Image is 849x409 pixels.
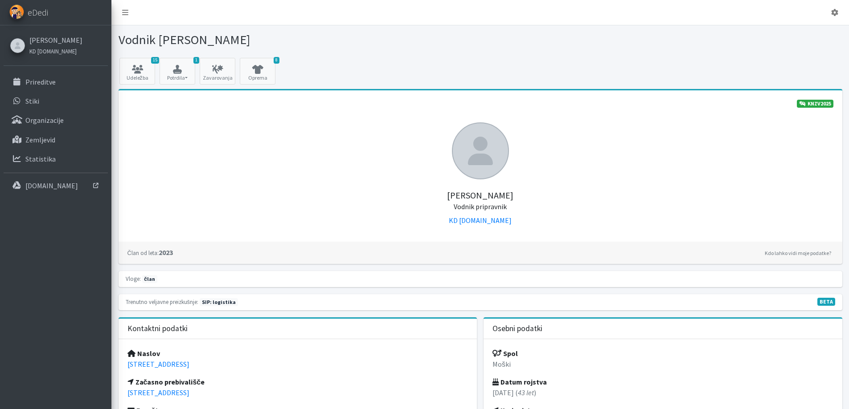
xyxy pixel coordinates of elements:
strong: Začasno prebivališče [127,377,205,386]
strong: 2023 [127,248,173,257]
small: Vodnik pripravnik [454,202,507,211]
h5: [PERSON_NAME] [127,179,833,211]
p: Stiki [25,97,39,105]
span: V fazi razvoja [817,298,835,306]
a: Stiki [4,92,108,110]
span: eDedi [28,6,48,19]
strong: Naslov [127,349,160,358]
a: [STREET_ADDRESS] [127,360,189,369]
a: 8 Oprema [240,58,275,85]
small: Član od leta: [127,249,159,256]
a: [DOMAIN_NAME] [4,177,108,194]
p: Prireditve [25,77,56,86]
a: KD [DOMAIN_NAME] [29,45,82,56]
a: [STREET_ADDRESS] [127,388,189,397]
h3: Osebni podatki [492,324,542,333]
span: Naslednja preizkušnja: pomlad 2026 [200,298,238,306]
img: eDedi [9,4,24,19]
strong: Spol [492,349,518,358]
p: [DATE] ( ) [492,387,833,398]
a: Zavarovanja [200,58,235,85]
a: Organizacije [4,111,108,129]
p: Moški [492,359,833,369]
a: KNZV2025 [797,100,833,108]
span: 8 [274,57,279,64]
span: 1 [193,57,199,64]
small: KD [DOMAIN_NAME] [29,48,77,55]
h3: Kontaktni podatki [127,324,188,333]
span: član [142,275,157,283]
p: Zemljevid [25,135,55,144]
p: Organizacije [25,116,64,125]
a: KD [DOMAIN_NAME] [449,216,512,225]
a: 15 Udeležba [119,58,155,85]
a: Zemljevid [4,131,108,149]
h1: Vodnik [PERSON_NAME] [119,32,477,48]
em: 43 let [518,388,534,397]
p: Statistika [25,154,56,163]
a: Prireditve [4,73,108,91]
strong: Datum rojstva [492,377,547,386]
a: Statistika [4,150,108,168]
span: 15 [151,57,159,64]
p: [DOMAIN_NAME] [25,181,78,190]
small: Trenutno veljavne preizkušnje: [126,298,198,305]
button: 1 Potrdila [160,58,195,85]
small: Vloge: [126,275,141,282]
a: [PERSON_NAME] [29,35,82,45]
a: Kdo lahko vidi moje podatke? [763,248,833,259]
